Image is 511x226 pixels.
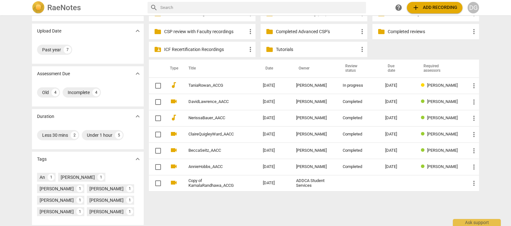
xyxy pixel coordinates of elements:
div: 1 [48,174,55,181]
td: [DATE] [258,110,291,126]
span: [PERSON_NAME] [427,164,458,169]
div: 1 [97,174,104,181]
th: Required assessors [416,60,465,77]
a: BeccaSeitz_AACC [188,148,240,153]
div: 1 [76,197,83,204]
span: videocam [170,163,178,170]
p: Assessment Due [37,70,70,77]
div: [PERSON_NAME] [296,132,332,137]
div: [PERSON_NAME] [296,164,332,169]
div: 5 [115,131,123,139]
a: NerissaBauer_AACC [188,116,240,120]
span: expand_more [134,155,141,163]
p: Upload Date [37,28,61,34]
button: DG [468,2,479,13]
span: [PERSON_NAME] [427,132,458,136]
span: search [150,4,158,11]
span: folder [266,46,273,53]
p: CSP review with Faculty recordings [164,28,247,35]
td: [DATE] [258,142,291,159]
span: Review status: completed [421,164,427,169]
span: Add recording [412,4,457,11]
th: Review status [338,60,380,77]
div: [PERSON_NAME] [296,148,332,153]
div: [DATE] [385,116,411,120]
a: TaniaRowan_ACCG [188,83,240,88]
p: ICF Recertification Recordings [164,46,247,53]
span: expand_more [134,70,141,77]
span: [PERSON_NAME] [427,148,458,153]
div: [PERSON_NAME] [89,208,124,215]
span: more_vert [470,82,478,90]
a: Help [393,2,404,13]
div: [DATE] [385,164,411,169]
div: [PERSON_NAME] [296,99,332,104]
span: more_vert [470,163,478,171]
span: folder [378,28,385,35]
button: Upload [407,2,462,13]
div: [PERSON_NAME] [40,208,74,215]
span: more_vert [470,131,478,138]
span: Review status: completed [421,148,427,153]
span: Review status: completed [421,132,427,136]
span: videocam [170,130,178,138]
th: Due date [380,60,416,77]
div: 7 [64,46,71,54]
span: Review status: in progress [421,83,427,88]
td: [DATE] [258,159,291,175]
div: 1 [126,185,133,192]
th: Owner [291,60,338,77]
span: more_vert [470,28,478,35]
span: more_vert [470,98,478,106]
p: Tutorials [276,46,358,53]
span: Review status: completed [421,115,427,120]
div: ADDCA Student Services [296,179,332,188]
span: expand_more [134,27,141,35]
span: audiotrack [170,81,178,89]
th: Type [165,60,181,77]
input: Search [160,3,363,13]
div: [DATE] [385,132,411,137]
span: more_vert [247,46,254,53]
div: [DATE] [385,148,411,153]
span: add [412,4,420,11]
div: 1 [126,208,133,215]
div: Old [42,89,49,96]
button: Show more [133,154,142,164]
a: AnnieHobbs_AACC [188,164,240,169]
div: 1 [126,197,133,204]
div: [PERSON_NAME] [40,186,74,192]
span: videocam [170,98,178,105]
span: more_vert [358,28,366,35]
span: more_vert [470,114,478,122]
span: [PERSON_NAME] [427,83,458,88]
span: folder_shared [154,46,162,53]
span: audiotrack [170,114,178,121]
a: DavidLawrence_AACC [188,99,240,104]
div: Completed [343,99,375,104]
p: Completed Advanced CSP's [276,28,358,35]
td: [DATE] [258,175,291,191]
td: [DATE] [258,126,291,142]
span: more_vert [470,179,478,187]
span: folder [266,28,273,35]
div: [PERSON_NAME] [40,197,74,203]
div: [PERSON_NAME] [89,197,124,203]
a: Copy of KamalaRandhawa_ACCG [188,179,240,188]
div: [PERSON_NAME] [61,174,95,180]
span: [PERSON_NAME] [427,99,458,104]
div: 4 [92,89,100,96]
div: [DATE] [385,83,411,88]
p: Duration [37,113,54,120]
button: Show more [133,112,142,121]
div: In progress [343,83,375,88]
span: more_vert [358,46,366,53]
div: 2 [71,131,78,139]
div: 1 [76,208,83,215]
div: Ask support [453,219,501,226]
a: LogoRaeNotes [32,1,142,14]
img: Logo [32,1,45,14]
p: Completed reviews [388,28,470,35]
span: Review status: completed [421,99,427,104]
